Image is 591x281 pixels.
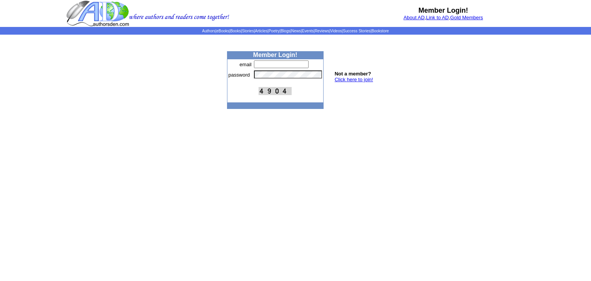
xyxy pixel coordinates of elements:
[259,87,292,95] img: This Is CAPTCHA Image
[202,29,389,33] span: | | | | | | | | | | | |
[253,52,297,58] b: Member Login!
[315,29,329,33] a: Reviews
[302,29,314,33] a: Events
[229,72,250,78] font: password
[426,15,449,20] a: Link to AD
[372,29,389,33] a: Bookstore
[240,62,252,67] font: email
[404,15,483,20] font: , ,
[280,29,290,33] a: Blogs
[419,7,468,14] b: Member Login!
[335,71,371,77] b: Not a member?
[269,29,280,33] a: Poetry
[335,77,373,82] a: Click here to join!
[450,15,483,20] a: Gold Members
[330,29,342,33] a: Videos
[343,29,371,33] a: Success Stories
[230,29,241,33] a: Books
[255,29,268,33] a: Articles
[404,15,425,20] a: About AD
[202,29,215,33] a: Authors
[242,29,254,33] a: Stories
[216,29,229,33] a: eBooks
[291,29,301,33] a: News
